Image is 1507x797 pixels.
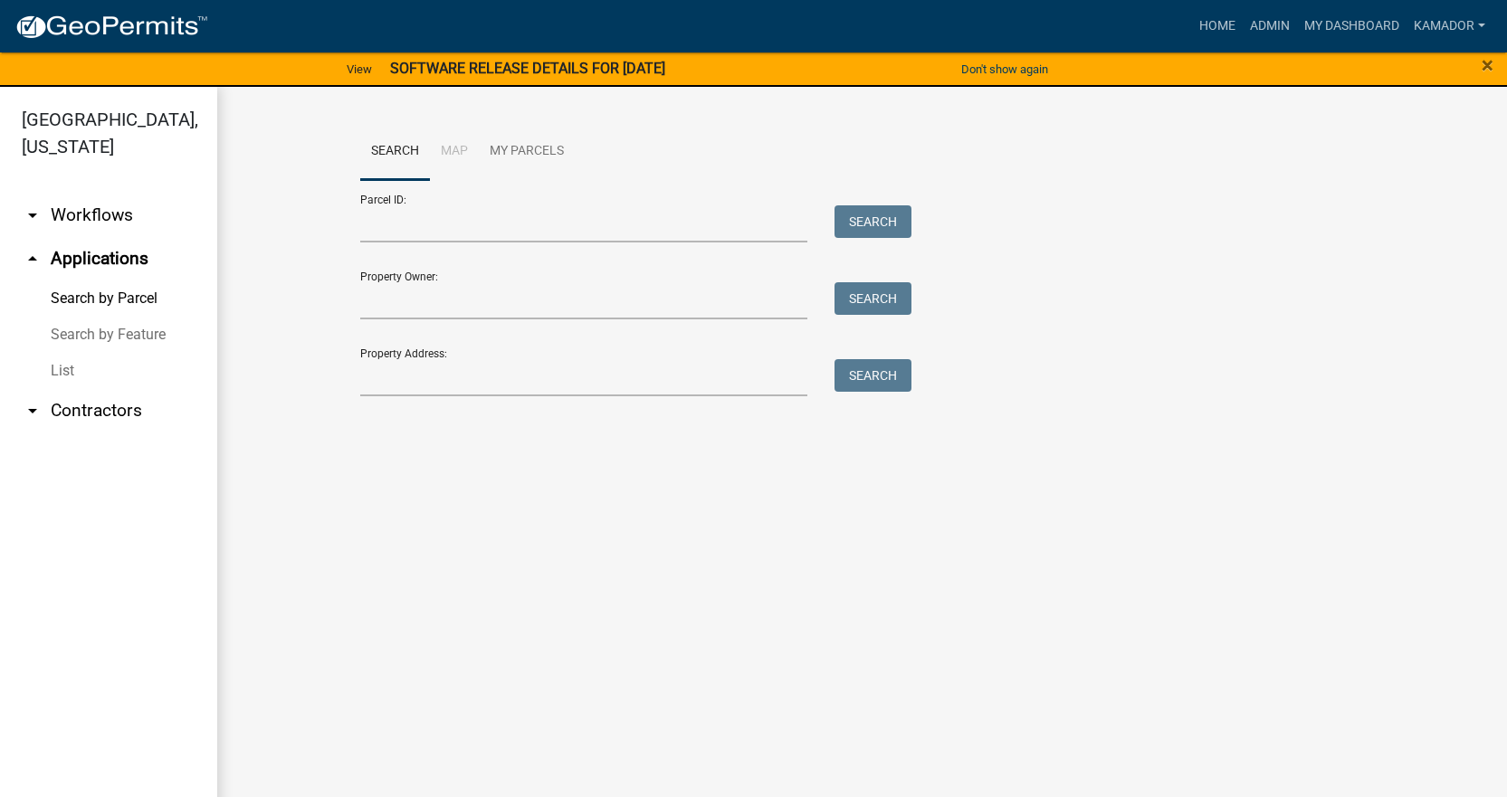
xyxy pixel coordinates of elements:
i: arrow_drop_up [22,248,43,270]
strong: SOFTWARE RELEASE DETAILS FOR [DATE] [390,60,665,77]
a: Admin [1243,9,1297,43]
button: Don't show again [954,54,1055,84]
a: Search [360,123,430,181]
button: Close [1482,54,1493,76]
button: Search [835,359,911,392]
a: My Dashboard [1297,9,1407,43]
a: View [339,54,379,84]
button: Search [835,282,911,315]
a: My Parcels [479,123,575,181]
i: arrow_drop_down [22,400,43,422]
a: Kamador [1407,9,1493,43]
a: Home [1192,9,1243,43]
button: Search [835,205,911,238]
span: × [1482,52,1493,78]
i: arrow_drop_down [22,204,43,226]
